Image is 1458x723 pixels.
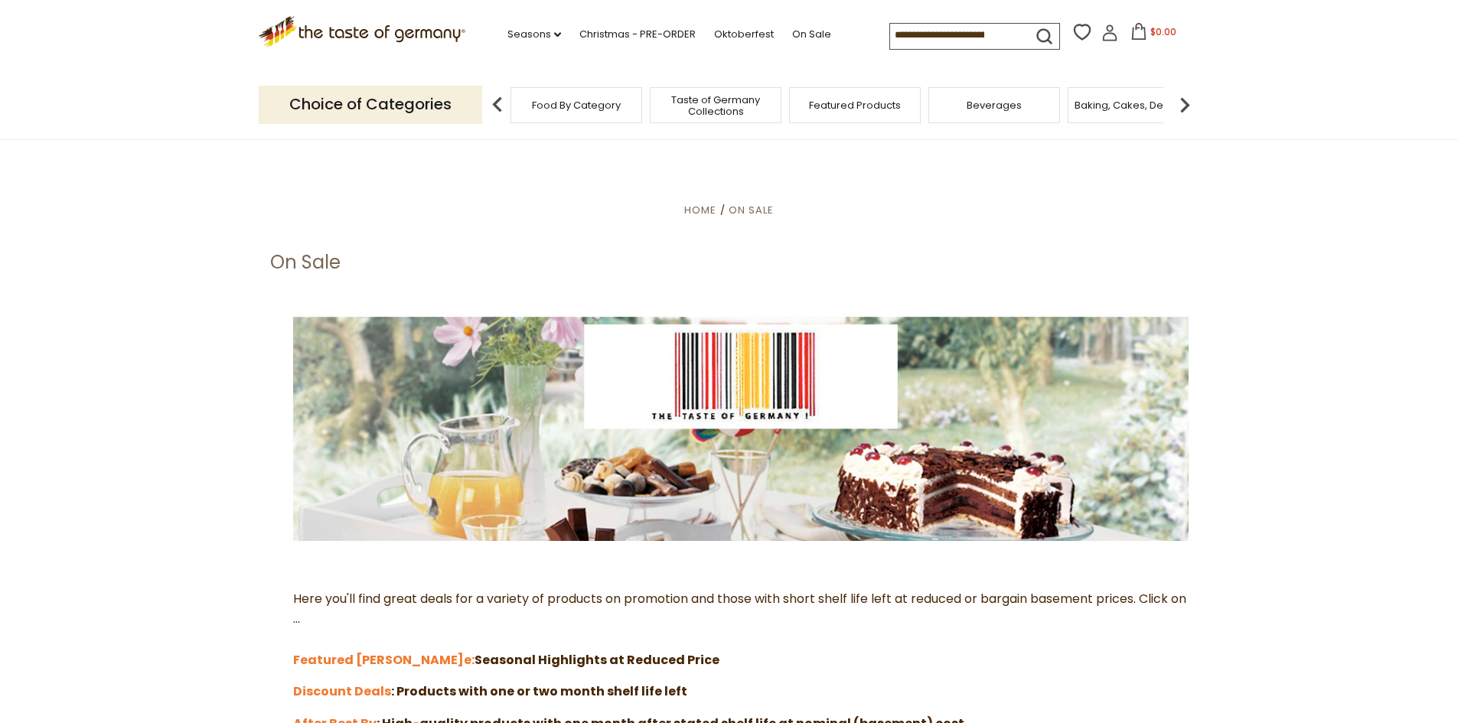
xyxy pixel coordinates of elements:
a: Taste of Germany Collections [654,94,777,117]
button: $0.00 [1121,23,1186,46]
a: Discount Deals [293,682,391,700]
a: Baking, Cakes, Desserts [1075,99,1193,111]
a: Oktoberfest [714,26,774,43]
strong: : Products with one or two month shelf life left [391,682,687,700]
a: Food By Category [532,99,621,111]
strong: Seasonal Highlights at Reduced Price [464,651,719,669]
p: Choice of Categories [259,86,482,123]
a: Featured [PERSON_NAME] [293,651,464,669]
img: next arrow [1169,90,1200,120]
a: On Sale [729,203,774,217]
a: Seasons [507,26,561,43]
img: the-taste-of-germany-barcode-3.jpg [293,317,1189,541]
a: Home [684,203,716,217]
h1: On Sale [270,251,341,274]
span: $0.00 [1150,25,1176,38]
span: Here you'll find great deals for a variety of products on promotion and those with short shelf li... [293,590,1186,669]
a: Christmas - PRE-ORDER [579,26,696,43]
a: Beverages [967,99,1022,111]
a: e: [464,651,475,669]
img: previous arrow [482,90,513,120]
a: On Sale [792,26,831,43]
a: Featured Products [809,99,901,111]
